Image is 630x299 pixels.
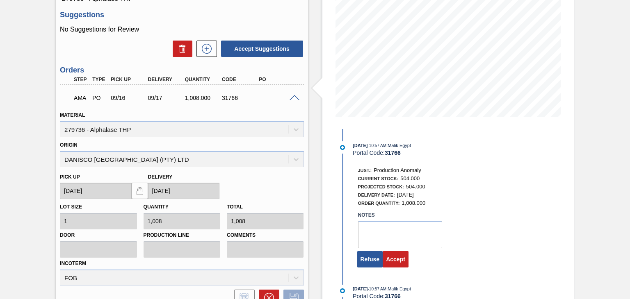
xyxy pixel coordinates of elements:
[60,112,85,118] label: Material
[148,183,219,199] input: mm/dd/yyyy
[132,183,148,199] button: locked
[60,66,304,75] h3: Orders
[192,41,217,57] div: New suggestion
[74,95,88,101] p: AMA
[340,288,345,293] img: atual
[135,186,145,196] img: locked
[397,192,414,198] span: [DATE]
[60,183,131,199] input: mm/dd/yyyy
[148,174,173,180] label: Delivery
[368,287,387,291] span: - 10:57 AM
[60,174,80,180] label: Pick up
[340,145,345,150] img: atual
[144,229,220,241] label: Production Line
[358,184,404,189] span: Projected Stock:
[183,95,224,101] div: 1,008.000
[386,143,411,148] span: : Malik Egypt
[146,95,187,101] div: 09/17/2025
[109,95,149,101] div: 09/16/2025
[109,77,149,82] div: Pick up
[353,286,367,291] span: [DATE]
[72,77,90,82] div: Step
[183,77,224,82] div: Quantity
[220,77,260,82] div: Code
[146,77,187,82] div: Delivery
[358,193,395,197] span: Delivery Date:
[386,286,411,291] span: : Malik Egypt
[353,143,367,148] span: [DATE]
[90,95,109,101] div: Purchase order
[60,11,304,19] h3: Suggestions
[406,183,425,190] span: 504.000
[385,149,401,156] strong: 31766
[227,229,304,241] label: Comments
[60,142,78,148] label: Origin
[358,201,400,206] span: Order Quantity:
[227,204,243,210] label: Total
[60,204,82,210] label: Lot size
[353,149,548,156] div: Portal Code:
[400,175,420,181] span: 504.000
[217,40,304,58] div: Accept Suggestions
[257,77,297,82] div: PO
[72,89,90,107] div: Awaiting Manager Approval
[221,41,303,57] button: Accept Suggestions
[60,260,86,266] label: Incoterm
[368,143,387,148] span: - 10:57 AM
[144,204,169,210] label: Quantity
[60,26,304,33] p: No Suggestions for Review
[169,41,192,57] div: Delete Suggestions
[358,168,372,173] span: Just.:
[402,200,425,206] span: 1,008.000
[374,167,421,173] span: Production Anomaly
[90,77,109,82] div: Type
[357,251,383,267] button: Refuse
[60,229,137,241] label: Door
[358,209,442,221] label: Notes
[220,95,260,101] div: 31766
[358,176,399,181] span: Current Stock:
[383,251,409,267] button: Accept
